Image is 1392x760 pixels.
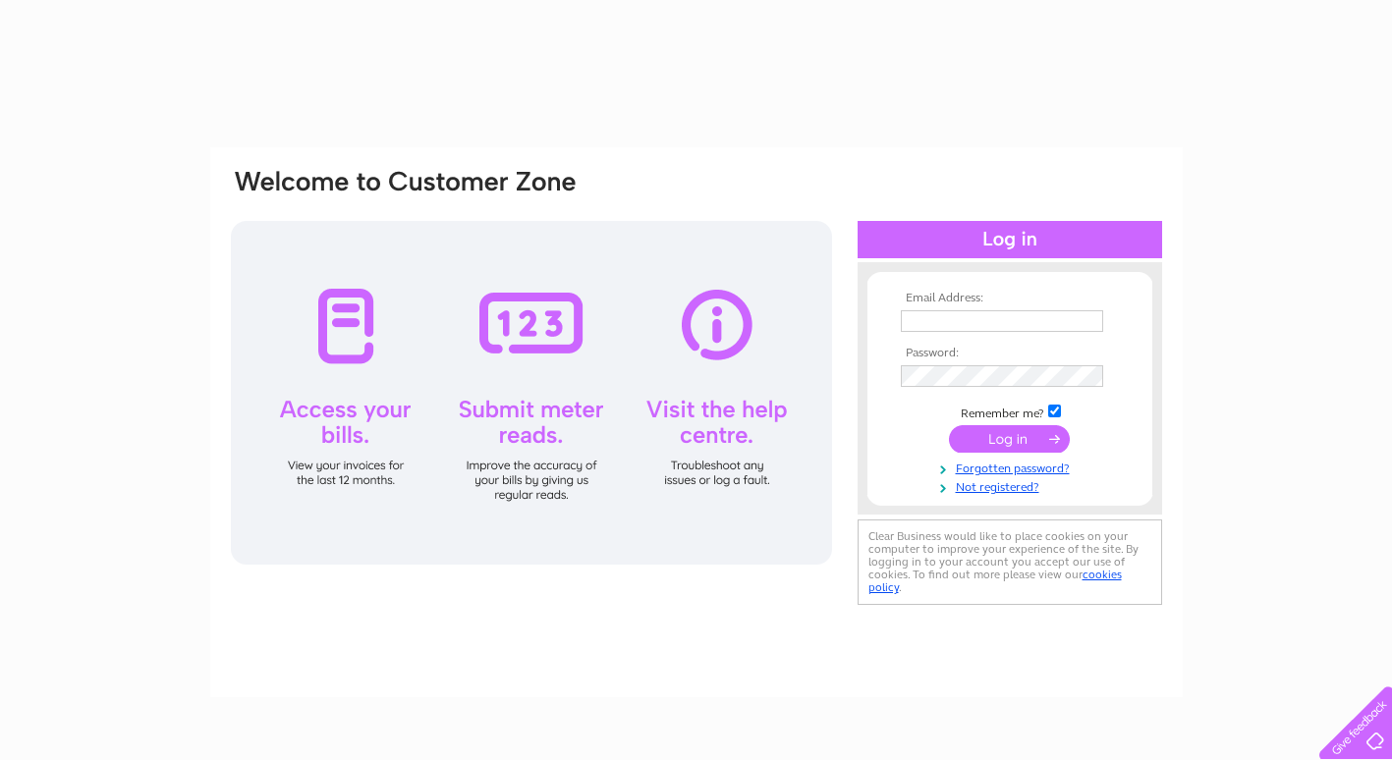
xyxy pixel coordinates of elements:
th: Password: [896,347,1124,360]
a: Not registered? [901,476,1124,495]
th: Email Address: [896,292,1124,305]
a: Forgotten password? [901,458,1124,476]
input: Submit [949,425,1070,453]
div: Clear Business would like to place cookies on your computer to improve your experience of the sit... [858,519,1162,605]
a: cookies policy [868,568,1122,594]
td: Remember me? [896,402,1124,421]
